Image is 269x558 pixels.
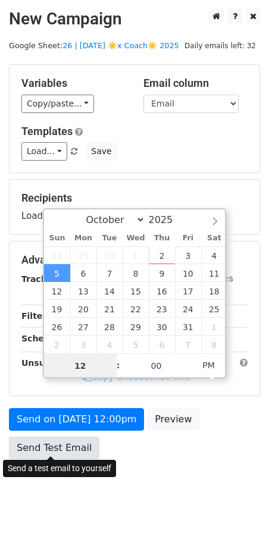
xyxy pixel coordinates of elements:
span: November 3, 2025 [70,336,96,353]
span: October 4, 2025 [201,246,227,264]
span: October 21, 2025 [96,300,123,318]
span: Sun [44,234,70,242]
span: October 26, 2025 [44,318,70,336]
h5: Variables [21,77,126,90]
span: October 10, 2025 [175,264,201,282]
span: October 28, 2025 [96,318,123,336]
span: October 7, 2025 [96,264,123,282]
span: October 30, 2025 [149,318,175,336]
a: 26 | [DATE] ☀️x Coach☀️ 2025 [62,41,179,50]
span: Wed [123,234,149,242]
span: October 23, 2025 [149,300,175,318]
small: Google Sheet: [9,41,179,50]
span: : [117,353,120,377]
span: November 6, 2025 [149,336,175,353]
span: October 9, 2025 [149,264,175,282]
span: October 16, 2025 [149,282,175,300]
h5: Email column [143,77,248,90]
a: Templates [21,125,73,137]
strong: Schedule [21,334,64,343]
input: Hour [44,354,117,378]
span: October 14, 2025 [96,282,123,300]
label: UTM Codes [186,272,233,285]
div: Send a test email to yourself [3,460,116,477]
span: October 29, 2025 [123,318,149,336]
span: Sat [201,234,227,242]
span: October 13, 2025 [70,282,96,300]
input: Year [145,214,188,225]
span: November 8, 2025 [201,336,227,353]
span: October 1, 2025 [123,246,149,264]
a: Load... [21,142,67,161]
span: October 2, 2025 [149,246,175,264]
h5: Recipients [21,192,248,205]
span: October 22, 2025 [123,300,149,318]
span: November 4, 2025 [96,336,123,353]
span: October 5, 2025 [44,264,70,282]
span: October 18, 2025 [201,282,227,300]
a: Daily emails left: 32 [180,41,260,50]
span: October 17, 2025 [175,282,201,300]
span: October 25, 2025 [201,300,227,318]
span: September 29, 2025 [70,246,96,264]
strong: Filters [21,311,52,321]
strong: Unsubscribe [21,358,80,368]
span: Fri [175,234,201,242]
span: September 30, 2025 [96,246,123,264]
span: November 2, 2025 [44,336,70,353]
span: October 15, 2025 [123,282,149,300]
button: Save [86,142,117,161]
span: September 28, 2025 [44,246,70,264]
iframe: Chat Widget [209,501,269,558]
span: October 24, 2025 [175,300,201,318]
span: October 19, 2025 [44,300,70,318]
a: Send Test Email [9,437,99,459]
a: Copy/paste... [21,95,94,113]
span: Thu [149,234,175,242]
a: Preview [147,408,199,431]
span: October 11, 2025 [201,264,227,282]
span: October 31, 2025 [175,318,201,336]
span: October 8, 2025 [123,264,149,282]
h5: Advanced [21,253,248,267]
strong: Tracking [21,274,61,284]
span: October 3, 2025 [175,246,201,264]
span: November 5, 2025 [123,336,149,353]
span: October 20, 2025 [70,300,96,318]
span: October 12, 2025 [44,282,70,300]
span: Mon [70,234,96,242]
span: Click to toggle [192,353,225,377]
span: October 6, 2025 [70,264,96,282]
span: October 27, 2025 [70,318,96,336]
a: Send on [DATE] 12:00pm [9,408,144,431]
span: Tue [96,234,123,242]
span: Daily emails left: 32 [180,39,260,52]
a: Copy unsubscribe link [83,372,190,383]
h2: New Campaign [9,9,260,29]
div: Loading... [21,192,248,222]
input: Minute [120,354,193,378]
span: November 7, 2025 [175,336,201,353]
span: November 1, 2025 [201,318,227,336]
